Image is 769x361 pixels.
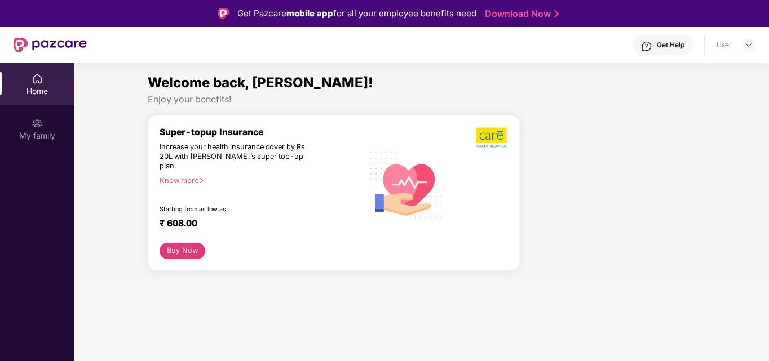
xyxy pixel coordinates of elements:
img: svg+xml;base64,PHN2ZyB4bWxucz0iaHR0cDovL3d3dy53My5vcmcvMjAwMC9zdmciIHhtbG5zOnhsaW5rPSJodHRwOi8vd3... [363,140,450,229]
div: Get Help [657,41,684,50]
img: New Pazcare Logo [14,38,87,52]
div: Super-topup Insurance [160,127,363,137]
div: Know more [160,176,356,184]
div: Enjoy your benefits! [148,93,696,105]
div: User [717,41,732,50]
img: svg+xml;base64,PHN2ZyB3aWR0aD0iMjAiIGhlaWdodD0iMjAiIHZpZXdCb3g9IjAgMCAyMCAyMCIgZmlsbD0ibm9uZSIgeG... [32,118,43,129]
img: svg+xml;base64,PHN2ZyBpZD0iRHJvcGRvd24tMzJ4MzIiIHhtbG5zPSJodHRwOi8vd3d3LnczLm9yZy8yMDAwL3N2ZyIgd2... [744,41,753,50]
strong: mobile app [286,8,333,19]
img: Logo [218,8,229,19]
div: Starting from as low as [160,206,315,213]
div: ₹ 608.00 [160,218,352,231]
div: Get Pazcare for all your employee benefits need [237,7,476,20]
span: Welcome back, [PERSON_NAME]! [148,74,373,91]
img: svg+xml;base64,PHN2ZyBpZD0iSGVscC0zMngzMiIgeG1sbnM9Imh0dHA6Ly93d3cudzMub3JnLzIwMDAvc3ZnIiB3aWR0aD... [641,41,652,52]
div: Increase your health insurance cover by Rs. 20L with [PERSON_NAME]’s super top-up plan. [160,142,314,171]
img: svg+xml;base64,PHN2ZyBpZD0iSG9tZSIgeG1sbnM9Imh0dHA6Ly93d3cudzMub3JnLzIwMDAvc3ZnIiB3aWR0aD0iMjAiIG... [32,73,43,84]
img: Stroke [554,8,559,20]
span: right [198,177,205,184]
a: Download Now [485,8,555,20]
button: Buy Now [160,243,205,259]
img: b5dec4f62d2307b9de63beb79f102df3.png [476,127,508,148]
